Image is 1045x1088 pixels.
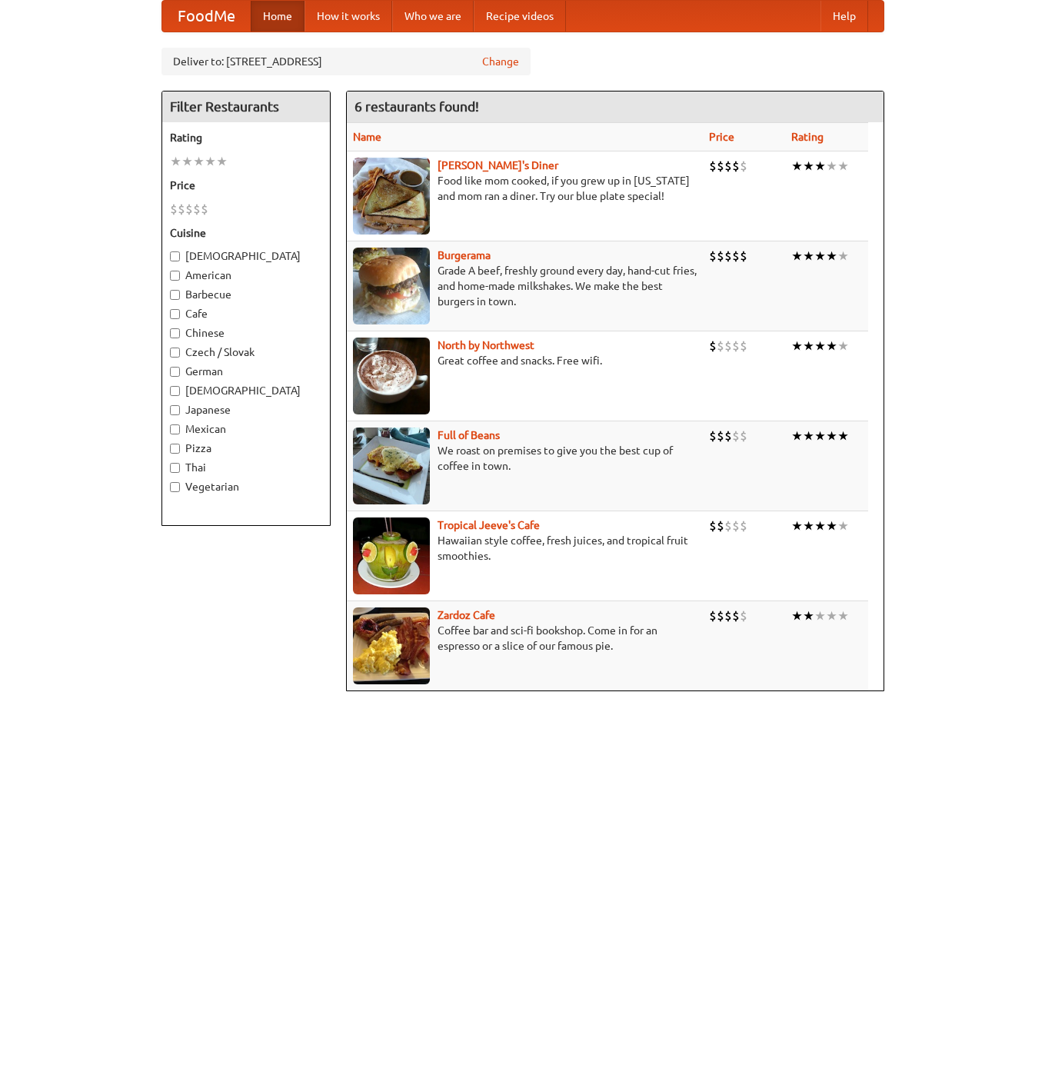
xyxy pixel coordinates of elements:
[170,225,322,241] h5: Cuisine
[709,158,717,175] li: $
[170,444,180,454] input: Pizza
[251,1,305,32] a: Home
[170,482,180,492] input: Vegetarian
[826,248,837,265] li: ★
[353,263,697,309] p: Grade A beef, freshly ground every day, hand-cut fries, and home-made milkshakes. We make the bes...
[724,158,732,175] li: $
[732,158,740,175] li: $
[814,428,826,444] li: ★
[170,130,322,145] h5: Rating
[791,428,803,444] li: ★
[170,402,322,418] label: Japanese
[709,428,717,444] li: $
[162,1,251,32] a: FoodMe
[170,479,322,494] label: Vegetarian
[791,248,803,265] li: ★
[170,251,180,261] input: [DEMOGRAPHIC_DATA]
[170,328,180,338] input: Chinese
[170,268,322,283] label: American
[170,367,180,377] input: German
[740,607,747,624] li: $
[474,1,566,32] a: Recipe videos
[170,309,180,319] input: Cafe
[826,517,837,534] li: ★
[438,609,495,621] b: Zardoz Cafe
[392,1,474,32] a: Who we are
[353,623,697,654] p: Coffee bar and sci-fi bookshop. Come in for an espresso or a slice of our famous pie.
[170,290,180,300] input: Barbecue
[837,338,849,354] li: ★
[353,158,430,235] img: sallys.jpg
[438,339,534,351] a: North by Northwest
[732,248,740,265] li: $
[740,158,747,175] li: $
[170,421,322,437] label: Mexican
[732,338,740,354] li: $
[170,348,180,358] input: Czech / Slovak
[353,607,430,684] img: zardoz.jpg
[178,201,185,218] li: $
[170,325,322,341] label: Chinese
[216,153,228,170] li: ★
[353,131,381,143] a: Name
[170,405,180,415] input: Japanese
[353,517,430,594] img: jeeves.jpg
[438,249,491,261] a: Burgerama
[803,248,814,265] li: ★
[724,248,732,265] li: $
[170,441,322,456] label: Pizza
[170,287,322,302] label: Barbecue
[201,201,208,218] li: $
[814,338,826,354] li: ★
[170,364,322,379] label: German
[826,338,837,354] li: ★
[482,54,519,69] a: Change
[820,1,868,32] a: Help
[353,173,697,204] p: Food like mom cooked, if you grew up in [US_STATE] and mom ran a diner. Try our blue plate special!
[353,428,430,504] img: beans.jpg
[709,607,717,624] li: $
[170,383,322,398] label: [DEMOGRAPHIC_DATA]
[709,131,734,143] a: Price
[353,443,697,474] p: We roast on premises to give you the best cup of coffee in town.
[814,248,826,265] li: ★
[732,428,740,444] li: $
[724,338,732,354] li: $
[724,428,732,444] li: $
[837,607,849,624] li: ★
[837,158,849,175] li: ★
[170,153,181,170] li: ★
[438,159,558,171] a: [PERSON_NAME]'s Diner
[837,428,849,444] li: ★
[791,131,824,143] a: Rating
[791,338,803,354] li: ★
[353,353,697,368] p: Great coffee and snacks. Free wifi.
[814,517,826,534] li: ★
[740,517,747,534] li: $
[717,517,724,534] li: $
[170,460,322,475] label: Thai
[170,306,322,321] label: Cafe
[740,248,747,265] li: $
[353,338,430,414] img: north.jpg
[740,428,747,444] li: $
[826,607,837,624] li: ★
[717,428,724,444] li: $
[170,463,180,473] input: Thai
[814,607,826,624] li: ★
[803,158,814,175] li: ★
[170,424,180,434] input: Mexican
[826,158,837,175] li: ★
[814,158,826,175] li: ★
[438,429,500,441] b: Full of Beans
[193,201,201,218] li: $
[724,517,732,534] li: $
[354,99,479,114] ng-pluralize: 6 restaurants found!
[717,158,724,175] li: $
[709,338,717,354] li: $
[732,517,740,534] li: $
[803,338,814,354] li: ★
[791,517,803,534] li: ★
[837,517,849,534] li: ★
